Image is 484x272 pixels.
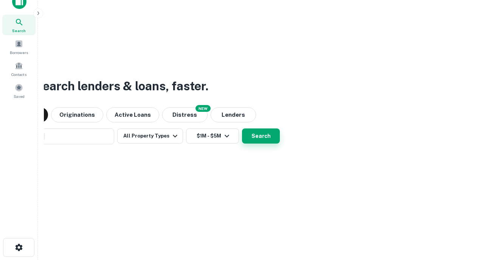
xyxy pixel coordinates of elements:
span: Search [12,28,26,34]
span: Borrowers [10,49,28,56]
button: All Property Types [117,128,183,144]
button: Active Loans [106,107,159,122]
a: Search [2,15,36,35]
button: Search [242,128,280,144]
button: Lenders [211,107,256,122]
iframe: Chat Widget [446,187,484,224]
button: $1M - $5M [186,128,239,144]
span: Contacts [11,71,26,77]
button: Originations [51,107,103,122]
div: NEW [195,105,211,112]
a: Contacts [2,59,36,79]
a: Borrowers [2,37,36,57]
button: Search distressed loans with lien and other non-mortgage details. [162,107,208,122]
span: Saved [14,93,25,99]
h3: Search lenders & loans, faster. [34,77,208,95]
a: Saved [2,80,36,101]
